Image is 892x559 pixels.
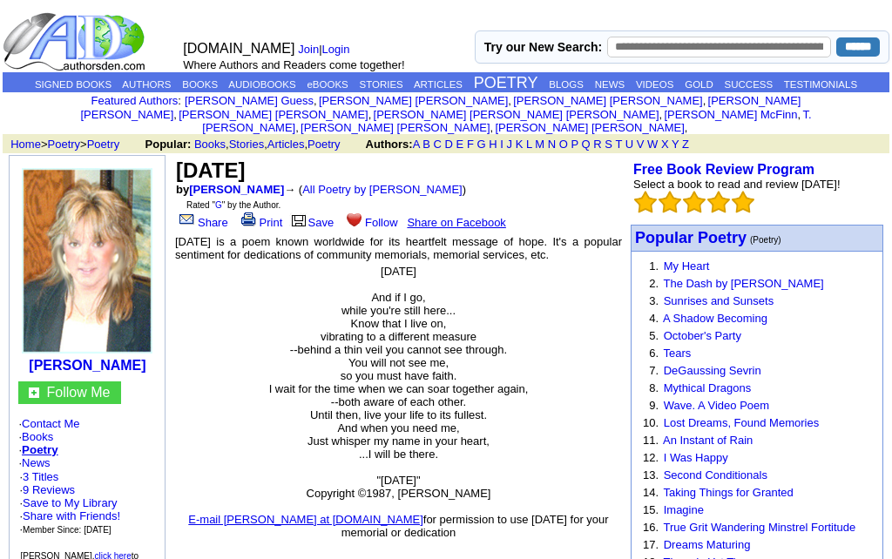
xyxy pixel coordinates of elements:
a: DeGaussing Sevrin [664,364,761,377]
a: D [445,138,453,151]
font: 8. [649,381,659,394]
font: , , , [145,138,706,151]
a: [PERSON_NAME] [PERSON_NAME] [179,108,368,121]
a: eBOOKS [307,79,348,90]
font: i [177,111,179,120]
a: N [548,138,556,151]
font: 13. [643,468,659,482]
img: gc.jpg [29,387,39,398]
a: [PERSON_NAME] [PERSON_NAME] [495,121,684,134]
a: SUCCESS [725,79,774,90]
a: C [434,138,442,151]
a: My Heart [664,259,710,273]
a: [PERSON_NAME] [PERSON_NAME] [319,94,508,107]
a: W [647,138,658,151]
a: [PERSON_NAME] [PERSON_NAME] [PERSON_NAME] [374,108,659,121]
b: Authors: [366,138,413,151]
a: Sunrises and Sunsets [664,294,774,307]
font: Select a book to read and review [DATE]! [633,178,841,191]
font: Member Since: [DATE] [23,525,111,535]
a: Print [238,216,283,229]
a: Contact Me [22,417,79,430]
a: AUTHORS [122,79,171,90]
a: [PERSON_NAME] [189,183,284,196]
center: [DATE] And if I go, while you're still here... Know that I live on, vibrating to a different meas... [175,265,622,539]
a: Books [22,430,53,443]
a: AUDIOBOOKS [228,79,295,90]
img: heart.gif [347,212,362,226]
img: logo_ad.gif [3,11,149,72]
a: L [526,138,532,151]
a: Z [682,138,689,151]
font: 10. [643,416,659,429]
a: G [476,138,485,151]
font: · · · · [18,417,156,536]
a: Poetry [87,138,120,151]
font: 7. [649,364,659,377]
a: B [422,138,430,151]
font: i [706,97,707,106]
a: Taking Things for Granted [663,486,793,499]
a: Follow Me [46,385,110,400]
font: i [299,124,301,133]
a: Home [10,138,41,151]
a: Popular Poetry [635,231,747,246]
a: M [535,138,544,151]
font: i [511,97,513,106]
a: E-mail [PERSON_NAME] at [DOMAIN_NAME] [188,513,422,526]
font: by [176,183,284,196]
font: 17. [643,538,659,551]
font: 3. [649,294,659,307]
a: P [571,138,578,151]
font: 11. [643,434,659,447]
font: i [662,111,664,120]
a: Share with Friends! [23,509,120,522]
a: V [637,138,645,151]
font: → ( ) [284,183,466,196]
a: [PERSON_NAME] Guess [185,94,314,107]
img: 45026.jpg [22,168,152,354]
a: X [661,138,669,151]
a: Save [289,216,334,229]
a: U [625,138,633,151]
font: 2. [649,277,659,290]
a: Books [194,138,226,151]
font: 6. [649,347,659,360]
a: J [507,138,513,151]
img: share_page.gif [179,212,194,226]
a: H [489,138,497,151]
a: Mythical Dragons [664,381,751,394]
font: > > [4,138,142,151]
font: 16. [643,521,659,534]
font: , , , , , , , , , , [80,94,811,134]
a: Dreams Maturing [664,538,751,551]
a: [PERSON_NAME] McFinn [664,108,797,121]
img: bigemptystars.png [732,191,754,213]
a: NEWS [595,79,625,90]
a: Tears [663,347,691,360]
a: I [500,138,503,151]
a: [PERSON_NAME] [PERSON_NAME] [513,94,702,107]
a: Stories [229,138,264,151]
a: [PERSON_NAME] [PERSON_NAME] [301,121,490,134]
img: print.gif [241,212,256,226]
a: 3 Titles [23,470,58,483]
a: News [22,456,51,469]
a: ARTICLES [414,79,463,90]
font: : [91,94,181,107]
b: Free Book Review Program [633,162,814,177]
a: BOOKS [182,79,218,90]
img: bigemptystars.png [659,191,681,213]
a: Login [322,43,350,56]
a: All Poetry by [PERSON_NAME] [302,183,463,196]
a: Join [298,43,319,56]
a: A [413,138,420,151]
a: [PERSON_NAME] [PERSON_NAME] [80,94,801,121]
b: Popular: [145,138,192,151]
a: Lost Dreams, Found Memories [664,416,819,429]
a: A Shadow Becoming [663,312,767,325]
a: F [467,138,474,151]
a: POETRY [474,74,538,91]
a: Poetry [307,138,341,151]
